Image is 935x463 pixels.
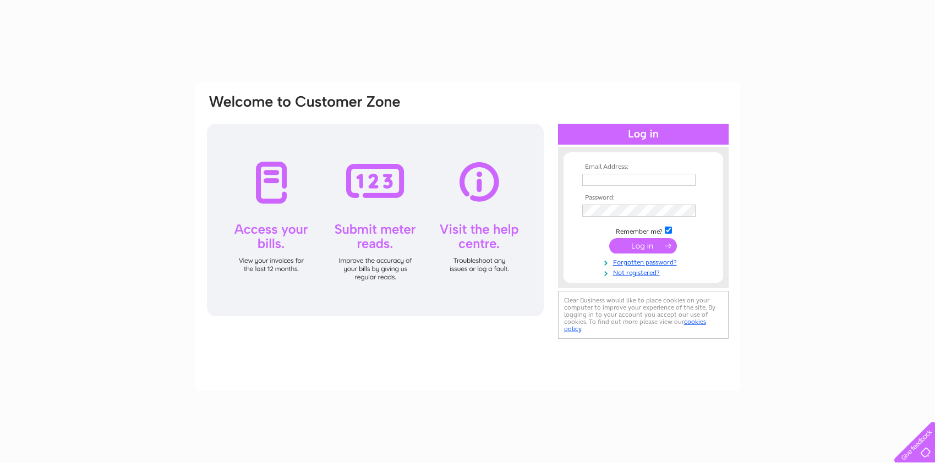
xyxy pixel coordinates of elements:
[579,194,707,202] th: Password:
[564,318,706,333] a: cookies policy
[609,238,677,253] input: Submit
[558,291,729,339] div: Clear Business would like to place cookies on your computer to improve your experience of the sit...
[579,225,707,236] td: Remember me?
[582,267,707,277] a: Not registered?
[579,163,707,171] th: Email Address:
[582,256,707,267] a: Forgotten password?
